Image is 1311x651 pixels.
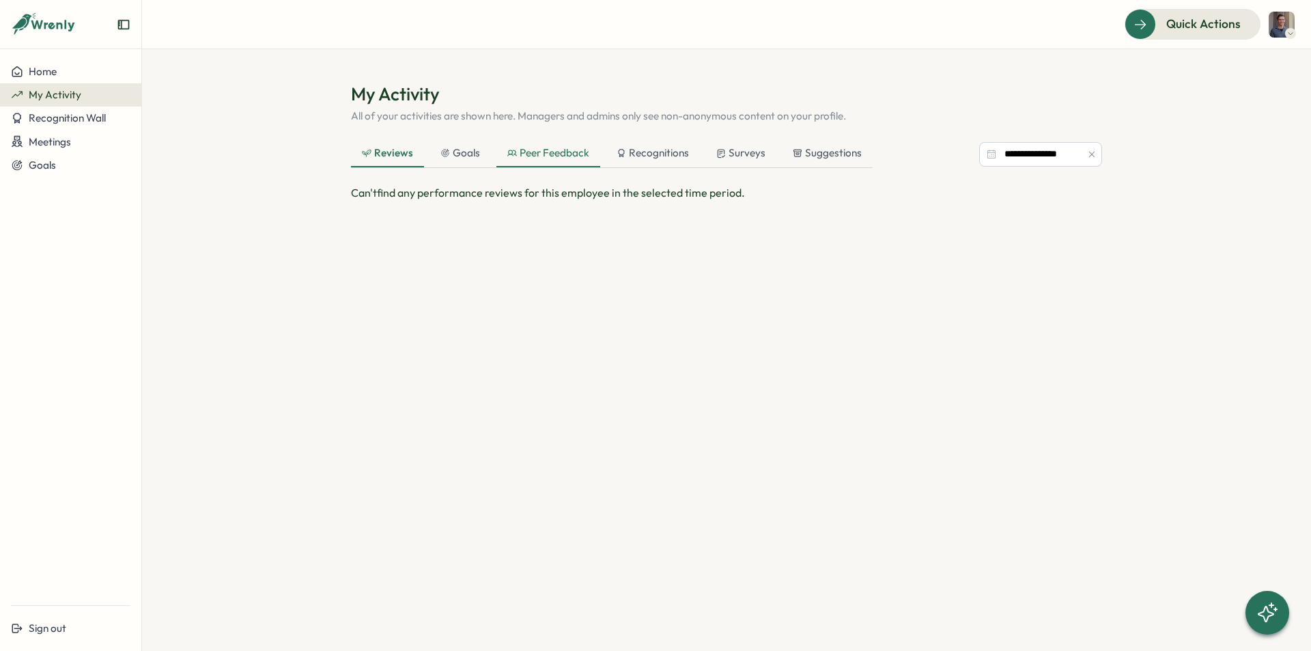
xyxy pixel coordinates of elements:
div: Reviews [362,146,413,161]
button: Expand sidebar [117,18,130,31]
span: Can't find any performance reviews for this employee in the selected time period. [351,186,745,199]
div: Recognitions [617,146,689,161]
span: Recognition Wall [29,111,106,124]
div: Surveys [716,146,765,161]
span: Sign out [29,622,66,635]
div: Goals [440,146,480,161]
span: Goals [29,158,56,171]
div: Peer Feedback [507,146,589,161]
span: Meetings [29,135,71,148]
p: All of your activities are shown here. Managers and admins only see non-anonymous content on your... [351,109,1102,124]
div: Suggestions [793,146,862,161]
span: Quick Actions [1166,15,1241,33]
span: My Activity [29,88,81,101]
img: Hayden Hall [1269,12,1295,38]
h1: My Activity [351,82,1102,106]
button: Quick Actions [1125,9,1260,39]
span: Home [29,65,57,78]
